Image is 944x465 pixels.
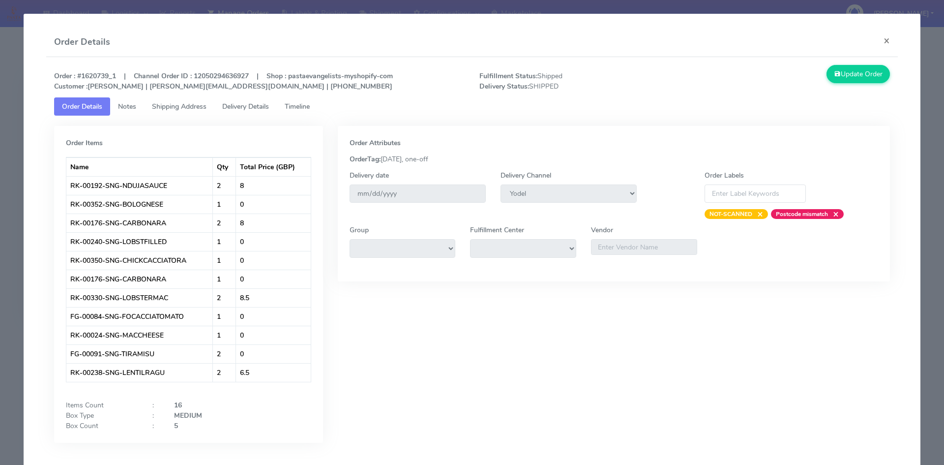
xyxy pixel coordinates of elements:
[66,307,213,326] td: FG-00084-SNG-FOCACCIATOMATO
[236,195,310,214] td: 0
[66,288,213,307] td: RK-00330-SNG-LOBSTERMAC
[470,225,524,235] label: Fulfillment Center
[213,307,236,326] td: 1
[236,363,310,382] td: 6.5
[174,411,202,420] strong: MEDIUM
[145,400,167,410] div: :
[213,363,236,382] td: 2
[54,82,88,91] strong: Customer :
[213,176,236,195] td: 2
[705,185,806,203] input: Enter Label Keywords
[479,82,529,91] strong: Delivery Status:
[213,157,236,176] th: Qty
[236,307,310,326] td: 0
[472,71,685,92] span: Shipped SHIPPED
[59,400,145,410] div: Items Count
[213,251,236,270] td: 1
[213,344,236,363] td: 2
[591,225,613,235] label: Vendor
[213,214,236,232] td: 2
[59,421,145,431] div: Box Count
[705,170,744,181] label: Order Labels
[591,239,697,255] input: Enter Vendor Name
[66,363,213,382] td: RK-00238-SNG-LENTILRAGU
[213,232,236,251] td: 1
[54,35,110,49] h4: Order Details
[118,102,136,111] span: Notes
[213,195,236,214] td: 1
[236,176,310,195] td: 8
[236,232,310,251] td: 0
[776,210,828,218] strong: Postcode mismatch
[66,270,213,288] td: RK-00176-SNG-CARBONARA
[54,97,890,116] ul: Tabs
[342,154,886,164] div: [DATE], one-off
[236,344,310,363] td: 0
[350,138,401,148] strong: Order Attributes
[66,138,103,148] strong: Order Items
[66,214,213,232] td: RK-00176-SNG-CARBONARA
[479,71,537,81] strong: Fulfillment Status:
[826,65,890,83] button: Update Order
[350,155,381,164] strong: OrderTag:
[145,410,167,421] div: :
[66,232,213,251] td: RK-00240-SNG-LOBSTFILLED
[350,170,389,181] label: Delivery date
[174,401,182,410] strong: 16
[236,270,310,288] td: 0
[152,102,206,111] span: Shipping Address
[145,421,167,431] div: :
[213,326,236,344] td: 1
[66,326,213,344] td: RK-00024-SNG-MACCHEESE
[62,102,102,111] span: Order Details
[222,102,269,111] span: Delivery Details
[213,270,236,288] td: 1
[236,214,310,232] td: 8
[350,225,369,235] label: Group
[752,209,763,219] span: ×
[285,102,310,111] span: Timeline
[828,209,839,219] span: ×
[66,157,213,176] th: Name
[54,71,393,91] strong: Order : #1620739_1 | Channel Order ID : 12050294636927 | Shop : pastaevangelists-myshopify-com [P...
[66,344,213,363] td: FG-00091-SNG-TIRAMISU
[236,251,310,270] td: 0
[236,157,310,176] th: Total Price (GBP)
[213,288,236,307] td: 2
[174,421,178,431] strong: 5
[59,410,145,421] div: Box Type
[236,326,310,344] td: 0
[66,251,213,270] td: RK-00350-SNG-CHICKCACCIATORA
[501,170,551,181] label: Delivery Channel
[876,28,898,54] button: Close
[709,210,752,218] strong: NOT-SCANNED
[236,288,310,307] td: 8.5
[66,176,213,195] td: RK-00192-SNG-NDUJASAUCE
[66,195,213,214] td: RK-00352-SNG-BOLOGNESE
